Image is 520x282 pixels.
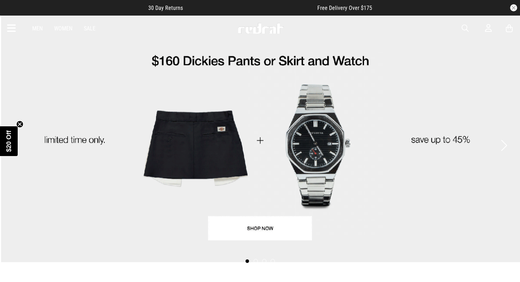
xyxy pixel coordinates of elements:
span: Free Delivery Over $175 [317,5,372,11]
span: $20 Off [5,130,12,152]
iframe: Customer reviews powered by Trustpilot [197,4,303,11]
button: Next slide [499,138,509,153]
a: Men [32,25,43,32]
a: Sale [84,25,96,32]
span: 30 Day Returns [148,5,183,11]
img: Redrat logo [237,23,284,34]
a: Women [54,25,73,32]
button: Close teaser [16,121,23,128]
